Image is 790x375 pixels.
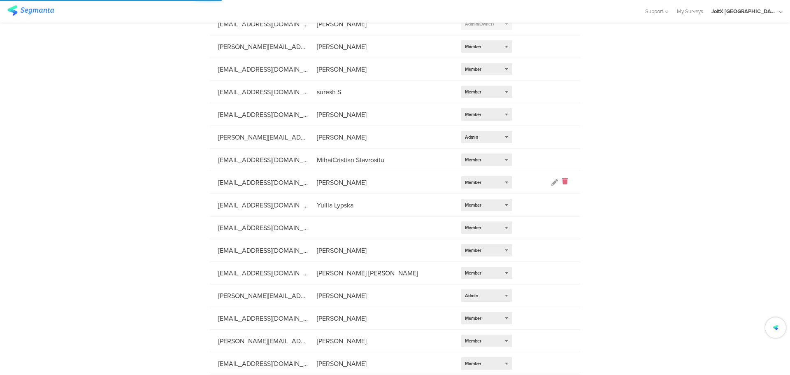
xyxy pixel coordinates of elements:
[465,360,481,367] span: Member
[465,134,478,140] span: Admin
[210,133,309,142] div: [PERSON_NAME][EMAIL_ADDRESS][DOMAIN_NAME]
[465,247,481,254] span: Member
[309,200,453,210] div: Yuliia Lypska
[210,291,309,300] div: [PERSON_NAME][EMAIL_ADDRESS][DOMAIN_NAME]
[210,223,309,233] div: [EMAIL_ADDRESS][DOMAIN_NAME]
[210,42,309,51] div: [PERSON_NAME][EMAIL_ADDRESS][DOMAIN_NAME]
[309,268,453,278] div: [PERSON_NAME] [PERSON_NAME]
[210,155,309,165] div: [EMAIL_ADDRESS][DOMAIN_NAME]
[210,65,309,74] div: [EMAIL_ADDRESS][DOMAIN_NAME]
[645,7,663,15] span: Support
[309,359,453,368] div: [PERSON_NAME]
[465,66,481,72] span: Member
[773,325,778,330] img: segmanta-icon-final.svg
[309,133,453,142] div: [PERSON_NAME]
[465,270,481,276] span: Member
[309,65,453,74] div: [PERSON_NAME]
[210,178,309,187] div: [EMAIL_ADDRESS][DOMAIN_NAME]
[309,87,453,97] div: suresh S
[465,89,481,95] span: Member
[309,110,453,119] div: [PERSON_NAME]
[210,336,309,346] div: [PERSON_NAME][EMAIL_ADDRESS][DOMAIN_NAME]
[309,42,453,51] div: [PERSON_NAME]
[465,338,481,344] span: Member
[309,178,453,187] div: [PERSON_NAME]
[210,314,309,323] div: [EMAIL_ADDRESS][DOMAIN_NAME]
[478,21,494,27] span: (Owner)
[465,224,481,231] span: Member
[465,111,481,118] span: Member
[210,200,309,210] div: [EMAIL_ADDRESS][DOMAIN_NAME]
[465,21,494,27] span: Admin
[465,179,481,186] span: Member
[465,202,481,208] span: Member
[309,314,453,323] div: [PERSON_NAME]
[309,336,453,346] div: [PERSON_NAME]
[309,291,453,300] div: [PERSON_NAME]
[7,5,54,16] img: segmanta logo
[210,19,309,29] div: [EMAIL_ADDRESS][DOMAIN_NAME]
[210,87,309,97] div: [EMAIL_ADDRESS][DOMAIN_NAME]
[465,156,481,163] span: Member
[309,155,453,165] div: MihaiCristian Stavrositu
[465,292,478,299] span: Admin
[465,43,481,50] span: Member
[210,110,309,119] div: [EMAIL_ADDRESS][DOMAIN_NAME]
[309,19,453,29] div: [PERSON_NAME]
[309,246,453,255] div: [PERSON_NAME]
[210,359,309,368] div: [EMAIL_ADDRESS][DOMAIN_NAME]
[465,315,481,321] span: Member
[210,246,309,255] div: [EMAIL_ADDRESS][DOMAIN_NAME]
[210,268,309,278] div: [EMAIL_ADDRESS][DOMAIN_NAME]
[711,7,777,15] div: JoltX [GEOGRAPHIC_DATA]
